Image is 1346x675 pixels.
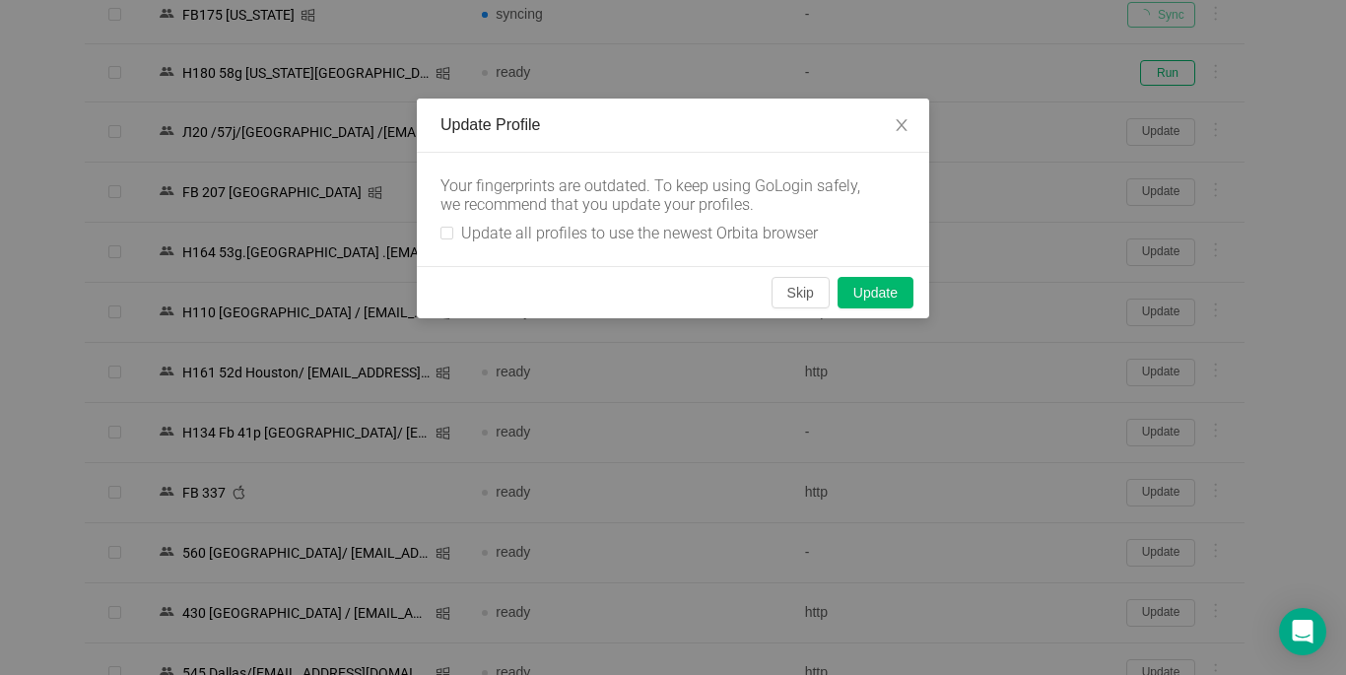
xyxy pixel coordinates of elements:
div: Update Profile [440,114,906,136]
div: Your fingerprints are outdated. To keep using GoLogin safely, we recommend that you update your p... [440,176,874,214]
button: Update [838,277,913,308]
i: icon: close [894,117,909,133]
span: Update all profiles to use the newest Orbita browser [453,224,826,242]
button: Close [874,99,929,154]
button: Skip [772,277,830,308]
div: Open Intercom Messenger [1279,608,1326,655]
